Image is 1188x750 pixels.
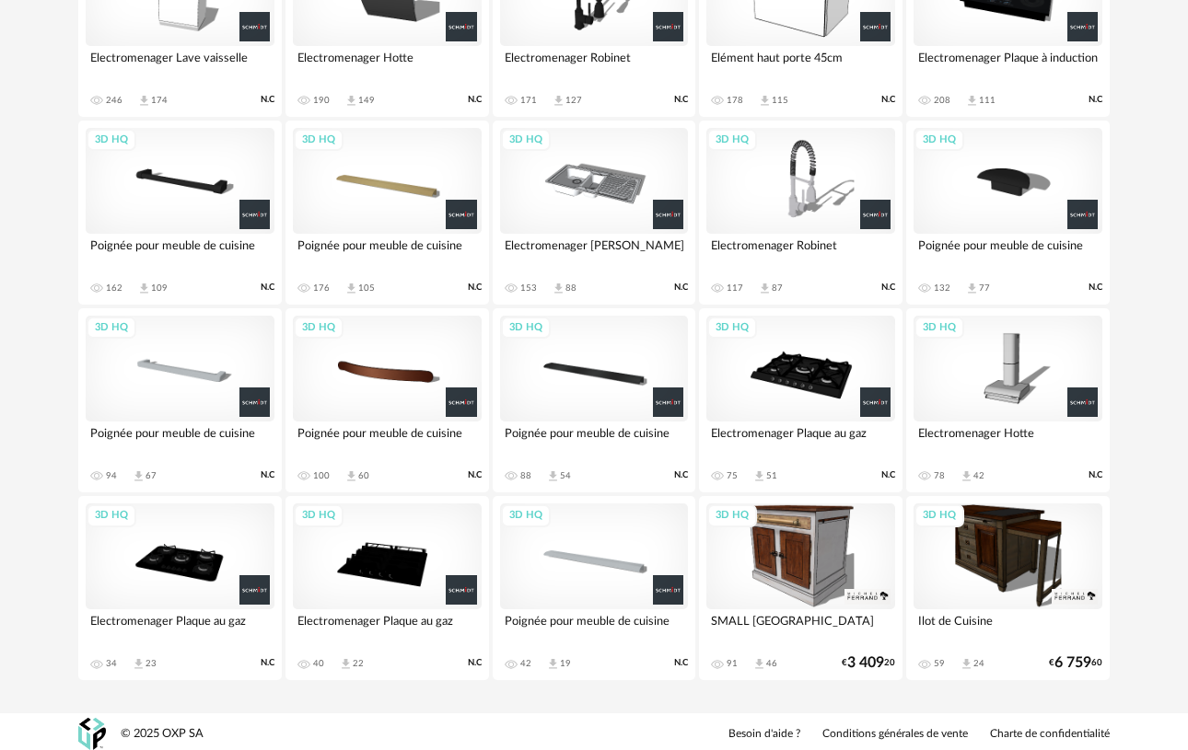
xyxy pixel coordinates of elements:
div: 208 [934,95,950,106]
span: N.C [674,282,688,294]
img: OXP [78,718,106,750]
a: 3D HQ Poignée pour meuble de cuisine 100 Download icon 60 N.C [285,308,489,492]
div: 162 [106,283,122,294]
div: 40 [313,658,324,669]
div: 87 [772,283,783,294]
span: Download icon [344,282,358,295]
div: 3D HQ [914,504,964,527]
div: 111 [979,95,996,106]
span: Download icon [752,657,766,671]
div: 23 [146,658,157,669]
div: SMALL [GEOGRAPHIC_DATA] [706,609,895,646]
a: 3D HQ Poignée pour meuble de cuisine 132 Download icon 77 N.C [906,121,1110,305]
div: 3D HQ [501,504,551,527]
div: 42 [973,470,984,481]
div: 3D HQ [501,317,551,340]
span: N.C [1089,469,1102,481]
a: 3D HQ Poignée pour meuble de cuisine 162 Download icon 109 N.C [78,121,282,305]
div: 246 [106,95,122,106]
div: 77 [979,283,990,294]
div: 127 [565,95,582,106]
span: N.C [881,94,895,106]
div: 88 [565,283,577,294]
span: Download icon [758,282,772,295]
div: € 60 [1049,657,1102,669]
div: Electromenager Robinet [706,234,895,271]
div: 100 [313,470,330,481]
div: © 2025 OXP SA [121,726,204,742]
div: Poignée pour meuble de cuisine [293,234,482,271]
a: 3D HQ Electromenager Hotte 78 Download icon 42 N.C [906,308,1110,492]
div: Poignée pour meuble de cuisine [500,609,689,646]
div: Elément haut porte 45cm [706,46,895,83]
div: 78 [934,470,945,481]
div: 190 [313,95,330,106]
span: N.C [261,657,274,669]
div: Poignée pour meuble de cuisine [293,421,482,458]
div: Electromenager Plaque au gaz [706,421,895,458]
span: Download icon [344,469,358,483]
div: Electromenager [PERSON_NAME] [500,234,689,271]
div: 46 [766,658,777,669]
div: Electromenager Plaque à induction [914,46,1102,83]
span: Download icon [339,657,353,671]
a: 3D HQ Poignée pour meuble de cuisine 42 Download icon 19 N.C [493,496,696,680]
a: 3D HQ Electromenager Robinet 117 Download icon 87 N.C [699,121,903,305]
span: Download icon [752,469,766,483]
div: Poignée pour meuble de cuisine [500,421,689,458]
div: Poignée pour meuble de cuisine [86,234,274,271]
div: 91 [727,658,738,669]
div: 3D HQ [707,317,757,340]
span: Download icon [132,469,146,483]
span: N.C [261,469,274,481]
div: 105 [358,283,375,294]
div: 171 [520,95,537,106]
div: 3D HQ [87,504,136,527]
span: Download icon [137,282,151,295]
div: 67 [146,470,157,481]
div: 19 [560,658,571,669]
span: N.C [881,469,895,481]
a: 3D HQ Electromenager Plaque au gaz 75 Download icon 51 N.C [699,308,903,492]
div: 24 [973,658,984,669]
a: Charte de confidentialité [990,727,1110,742]
a: Conditions générales de vente [822,727,968,742]
div: 3D HQ [87,129,136,152]
span: N.C [674,657,688,669]
a: 3D HQ Electromenager Plaque au gaz 34 Download icon 23 N.C [78,496,282,680]
div: 174 [151,95,168,106]
span: Download icon [546,657,560,671]
a: 3D HQ Electromenager Plaque au gaz 40 Download icon 22 N.C [285,496,489,680]
a: 3D HQ Poignée pour meuble de cuisine 176 Download icon 105 N.C [285,121,489,305]
span: N.C [1089,282,1102,294]
div: 88 [520,470,531,481]
span: Download icon [344,94,358,108]
div: 176 [313,283,330,294]
div: Electromenager Lave vaisselle [86,46,274,83]
div: 42 [520,658,531,669]
div: 132 [934,283,950,294]
span: N.C [468,657,482,669]
div: Electromenager Hotte [293,46,482,83]
div: € 20 [842,657,895,669]
span: Download icon [546,469,560,483]
div: 115 [772,95,788,106]
div: 34 [106,658,117,669]
div: Electromenager Plaque au gaz [86,609,274,646]
span: Download icon [965,94,979,108]
div: 3D HQ [294,504,344,527]
div: Electromenager Robinet [500,46,689,83]
div: Poignée pour meuble de cuisine [86,421,274,458]
span: N.C [1089,94,1102,106]
div: 109 [151,283,168,294]
span: N.C [261,94,274,106]
span: Download icon [965,282,979,295]
div: 3D HQ [707,129,757,152]
span: 6 759 [1054,657,1091,669]
div: 60 [358,470,369,481]
div: 3D HQ [501,129,551,152]
div: 59 [934,658,945,669]
span: N.C [468,469,482,481]
span: Download icon [960,657,973,671]
div: 75 [727,470,738,481]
